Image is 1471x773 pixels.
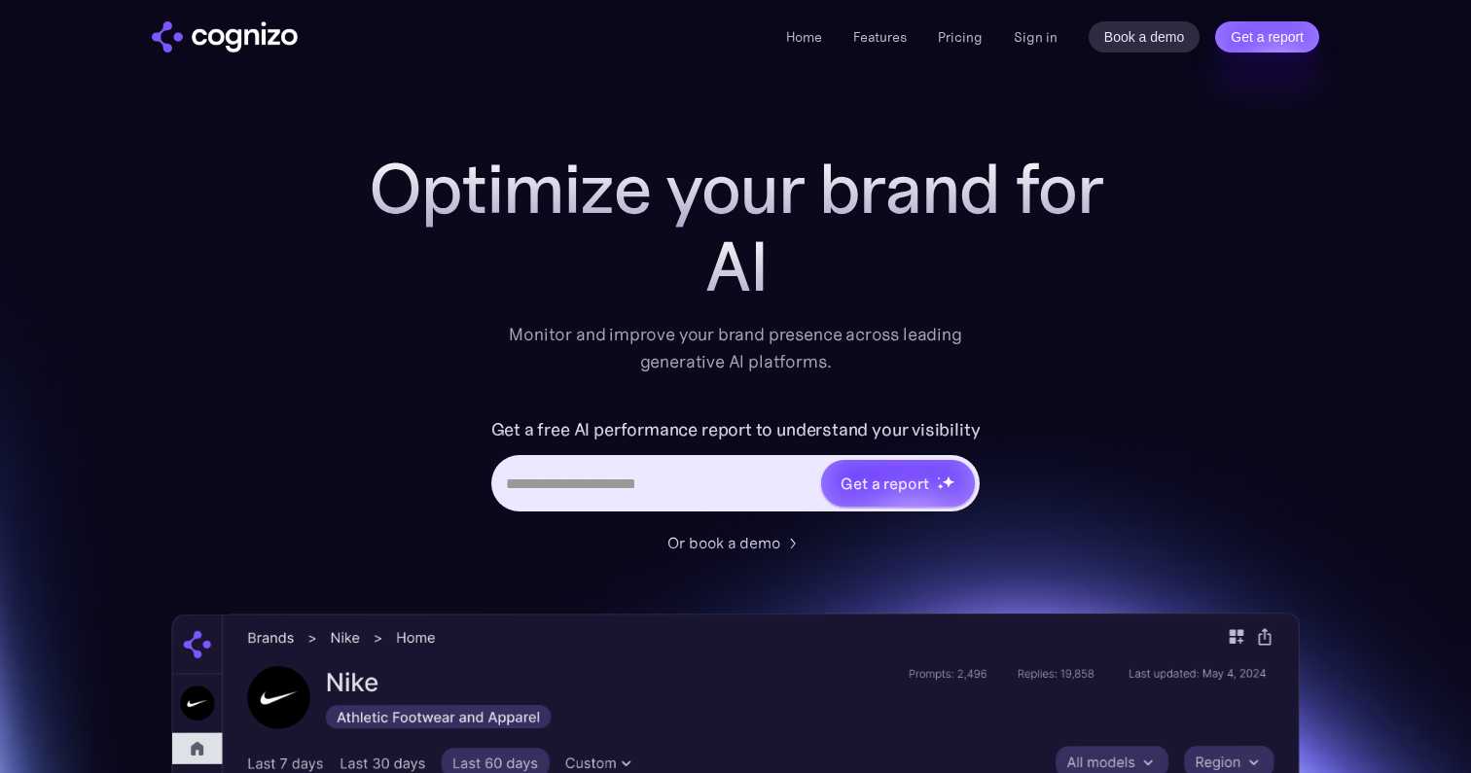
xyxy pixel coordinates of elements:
[667,531,780,554] div: Or book a demo
[1014,25,1058,49] a: Sign in
[938,28,983,46] a: Pricing
[841,472,928,495] div: Get a report
[942,475,954,488] img: star
[152,21,298,53] img: cognizo logo
[1089,21,1201,53] a: Book a demo
[667,531,804,554] a: Or book a demo
[937,483,944,490] img: star
[346,228,1125,305] div: AI
[937,476,940,479] img: star
[496,321,975,375] div: Monitor and improve your brand presence across leading generative AI platforms.
[491,414,981,521] form: Hero URL Input Form
[786,28,822,46] a: Home
[819,458,977,509] a: Get a reportstarstarstar
[346,150,1125,228] h1: Optimize your brand for
[152,21,298,53] a: home
[1215,21,1319,53] a: Get a report
[491,414,981,445] label: Get a free AI performance report to understand your visibility
[853,28,907,46] a: Features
